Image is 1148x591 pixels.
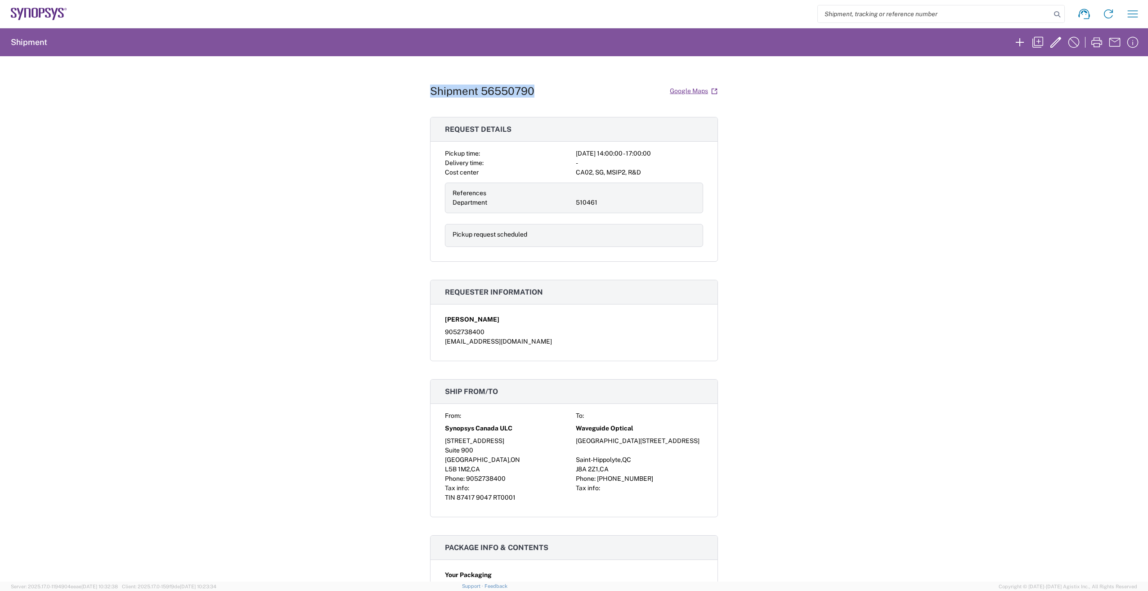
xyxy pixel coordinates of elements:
span: , [470,466,471,473]
span: Pickup request scheduled [453,231,527,238]
span: ON [511,456,520,463]
div: 9052738400 [445,327,703,337]
span: Requester information [445,288,543,296]
span: Saint-Hippolyte [576,456,621,463]
span: Server: 2025.17.0-1194904eeae [11,584,118,589]
span: To: [576,412,584,419]
span: [DATE] 10:23:34 [180,584,216,589]
span: , [598,466,600,473]
span: QC [622,456,631,463]
span: Pickup time: [445,150,480,157]
div: 510461 [576,198,695,207]
span: Waveguide Optical [576,424,633,433]
span: Cost center [445,169,479,176]
span: Ship from/to [445,387,498,396]
span: , [509,456,511,463]
span: Delivery time: [445,159,484,166]
span: Tax info: [445,484,469,492]
div: Suite 900 [445,446,572,455]
div: CA02, SG, MSIP2, R&D [576,168,703,177]
span: L5B 1M2 [445,466,470,473]
span: TIN [445,494,455,501]
span: Package info & contents [445,543,548,552]
span: 87417 9047 RT0001 [457,494,516,501]
span: Phone: [576,475,596,482]
div: [DATE] 14:00:00 - 17:00:00 [576,149,703,158]
h2: Shipment [11,37,47,48]
span: References [453,189,486,197]
span: [PHONE_NUMBER] [597,475,653,482]
span: Synopsys Canada ULC [445,424,512,433]
span: Phone: [445,475,465,482]
span: From: [445,412,461,419]
span: Tax info: [576,484,600,492]
span: , [621,456,622,463]
div: - [576,158,703,168]
div: Department [453,198,572,207]
div: [EMAIL_ADDRESS][DOMAIN_NAME] [445,337,703,346]
span: 9052738400 [466,475,506,482]
h1: Shipment 56550790 [430,85,534,98]
span: [PERSON_NAME] [445,315,499,324]
span: Client: 2025.17.0-159f9de [122,584,216,589]
a: Google Maps [669,83,718,99]
input: Shipment, tracking or reference number [818,5,1051,22]
div: [GEOGRAPHIC_DATA][STREET_ADDRESS] [576,436,703,446]
span: [DATE] 10:32:38 [81,584,118,589]
span: [GEOGRAPHIC_DATA] [445,456,509,463]
span: Your Packaging [445,570,492,580]
span: Request details [445,125,511,134]
span: CA [600,466,609,473]
span: J8A 2Z1 [576,466,598,473]
span: Copyright © [DATE]-[DATE] Agistix Inc., All Rights Reserved [999,582,1137,591]
div: [STREET_ADDRESS] [445,436,572,446]
a: Support [462,583,484,589]
span: CA [471,466,480,473]
a: Feedback [484,583,507,589]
